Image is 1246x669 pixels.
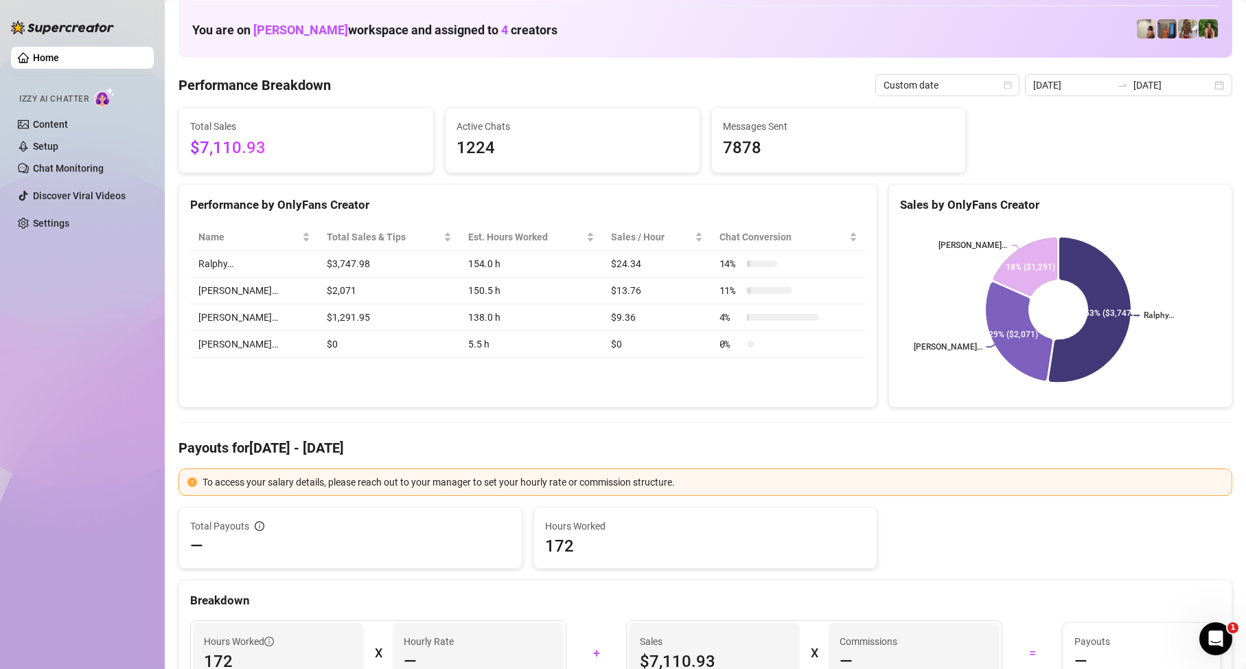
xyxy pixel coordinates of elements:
[1033,78,1111,93] input: Start date
[404,634,454,649] article: Hourly Rate
[811,642,818,664] div: X
[914,342,982,352] text: [PERSON_NAME]…
[723,119,955,134] span: Messages Sent
[723,135,955,161] span: 7878
[545,519,866,534] span: Hours Worked
[603,251,711,277] td: $24.34
[719,229,846,245] span: Chat Conversion
[1137,19,1156,38] img: Ralphy
[94,87,115,107] img: AI Chatter
[19,93,89,106] span: Izzy AI Chatter
[190,535,203,557] span: —
[33,190,126,201] a: Discover Viral Videos
[457,135,689,161] span: 1224
[1227,622,1238,633] span: 1
[190,135,422,161] span: $7,110.93
[33,141,58,152] a: Setup
[190,519,249,534] span: Total Payouts
[319,331,461,358] td: $0
[11,21,114,34] img: logo-BBDzfeDw.svg
[460,331,603,358] td: 5.5 h
[375,642,382,664] div: X
[178,438,1232,457] h4: Payouts for [DATE] - [DATE]
[1133,78,1212,93] input: End date
[33,119,68,130] a: Content
[190,331,319,358] td: [PERSON_NAME]…
[603,224,711,251] th: Sales / Hour
[603,277,711,304] td: $13.76
[457,119,689,134] span: Active Chats
[190,304,319,331] td: [PERSON_NAME]…
[460,251,603,277] td: 154.0 h
[884,75,1011,95] span: Custom date
[1117,80,1128,91] span: swap-right
[719,256,741,271] span: 14 %
[938,240,1007,250] text: [PERSON_NAME]…
[575,642,619,664] div: +
[178,76,331,95] h4: Performance Breakdown
[719,283,741,298] span: 11 %
[545,535,866,557] span: 172
[204,634,274,649] span: Hours Worked
[264,637,274,646] span: info-circle
[319,224,461,251] th: Total Sales & Tips
[190,196,866,214] div: Performance by OnlyFans Creator
[253,23,348,37] span: [PERSON_NAME]
[711,224,866,251] th: Chat Conversion
[900,196,1221,214] div: Sales by OnlyFans Creator
[255,521,264,531] span: info-circle
[203,475,1223,490] div: To access your salary details, please reach out to your manager to set your hourly rate or commis...
[187,477,197,487] span: exclamation-circle
[1117,80,1128,91] span: to
[1199,622,1232,655] iframe: Intercom live chat
[33,218,69,229] a: Settings
[840,634,897,649] article: Commissions
[603,304,711,331] td: $9.36
[719,337,741,352] span: 0 %
[611,229,691,245] span: Sales / Hour
[1011,642,1054,664] div: =
[501,23,508,37] span: 4
[1004,81,1012,89] span: calendar
[190,119,422,134] span: Total Sales
[33,52,59,63] a: Home
[319,251,461,277] td: $3,747.98
[190,224,319,251] th: Name
[319,304,461,331] td: $1,291.95
[198,229,299,245] span: Name
[603,331,711,358] td: $0
[1199,19,1218,38] img: Nathaniel
[190,591,1221,610] div: Breakdown
[319,277,461,304] td: $2,071
[190,251,319,277] td: Ralphy…
[33,163,104,174] a: Chat Monitoring
[1144,311,1174,321] text: Ralphy…
[719,310,741,325] span: 4 %
[1157,19,1177,38] img: Wayne
[640,634,789,649] span: Sales
[190,277,319,304] td: [PERSON_NAME]…
[460,304,603,331] td: 138.0 h
[468,229,584,245] div: Est. Hours Worked
[460,277,603,304] td: 150.5 h
[192,23,557,38] h1: You are on workspace and assigned to creators
[1074,634,1209,649] span: Payouts
[327,229,441,245] span: Total Sales & Tips
[1178,19,1197,38] img: Nathaniel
